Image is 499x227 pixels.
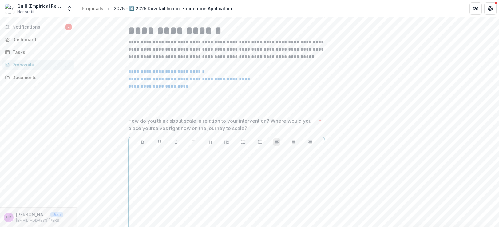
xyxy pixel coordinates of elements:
[469,2,482,15] button: Partners
[16,218,63,223] p: [EMAIL_ADDRESS][PERSON_NAME][DOMAIN_NAME]
[2,72,74,82] a: Documents
[79,4,235,13] nav: breadcrumb
[12,36,69,43] div: Dashboard
[5,4,15,14] img: Quill (Empirical Resolutions, Inc).
[12,74,69,81] div: Documents
[484,2,497,15] button: Get Help
[114,5,232,12] div: 2025 - 4️⃣ 2025 Dovetail Impact Foundation Application
[12,62,69,68] div: Proposals
[16,211,48,218] p: [PERSON_NAME]
[172,138,180,146] button: Italicize
[12,49,69,55] div: Tasks
[189,138,197,146] button: Strike
[256,138,264,146] button: Ordered List
[50,212,63,217] p: User
[17,9,34,15] span: Nonprofit
[307,138,314,146] button: Align Right
[139,138,146,146] button: Bold
[206,138,213,146] button: Heading 1
[65,214,73,221] button: More
[290,138,297,146] button: Align Center
[6,215,11,219] div: Bebe Ryan
[79,4,106,13] a: Proposals
[2,47,74,57] a: Tasks
[240,138,247,146] button: Bullet List
[65,24,72,30] span: 2
[12,25,65,30] span: Notifications
[2,34,74,45] a: Dashboard
[2,60,74,70] a: Proposals
[156,138,163,146] button: Underline
[2,22,74,32] button: Notifications2
[273,138,280,146] button: Align Left
[82,5,103,12] div: Proposals
[65,2,74,15] button: Open entity switcher
[17,3,63,9] div: Quill (Empirical Resolutions, Inc).
[128,117,316,132] p: How do you think about scale in relation to your intervention? Where would you place yourselves r...
[223,138,230,146] button: Heading 2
